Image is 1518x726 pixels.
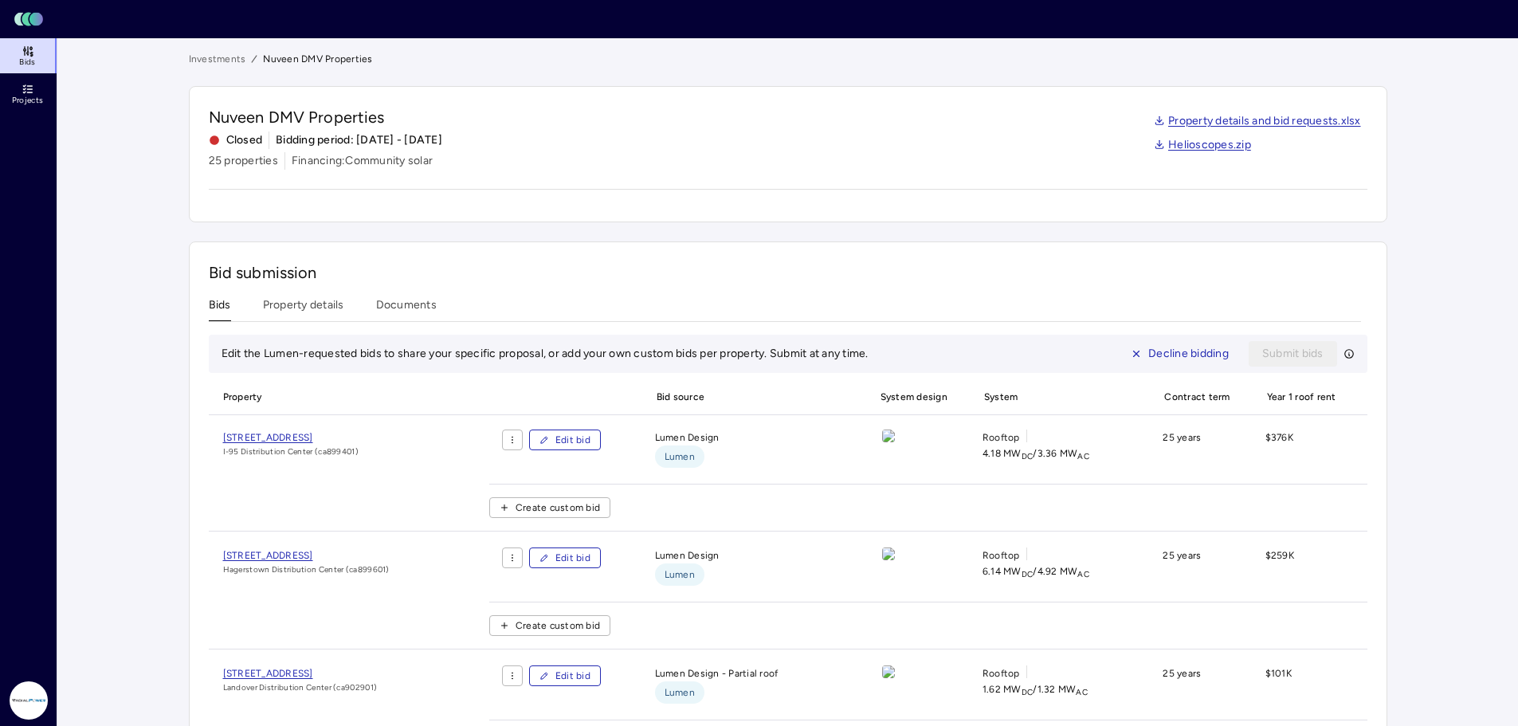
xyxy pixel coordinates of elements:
[1022,687,1034,697] sub: DC
[983,445,1089,461] span: 4.18 MW / 3.36 MW
[12,96,43,105] span: Projects
[665,567,695,583] span: Lumen
[1359,430,1503,471] div: 2.0%
[983,681,1088,697] span: 1.62 MW / 1.32 MW
[665,449,695,465] span: Lumen
[983,563,1089,579] span: 6.14 MW / 4.92 MW
[209,379,477,414] span: Property
[223,432,313,443] span: [STREET_ADDRESS]
[642,379,853,414] span: Bid source
[1253,665,1346,707] div: $101K
[529,547,601,568] button: Edit bid
[642,430,853,471] div: Lumen Design
[642,547,853,589] div: Lumen Design
[263,296,344,321] button: Property details
[1359,379,1503,414] span: Annual roof rent escalator
[1150,547,1239,589] div: 25 years
[555,432,590,448] span: Edit bid
[516,618,600,634] span: Create custom bid
[1022,451,1034,461] sub: DC
[223,550,313,561] span: [STREET_ADDRESS]
[209,106,442,128] span: Nuveen DMV Properties
[1076,687,1088,697] sub: AC
[263,51,372,67] span: Nuveen DMV Properties
[223,430,359,445] a: [STREET_ADDRESS]
[983,547,1020,563] span: Rooftop
[1117,341,1242,367] button: Decline bidding
[1077,569,1089,579] sub: AC
[489,497,610,518] button: Create custom bid
[1148,345,1229,363] span: Decline bidding
[1150,430,1239,471] div: 25 years
[1249,341,1337,367] button: Submit bids
[1154,112,1361,130] a: Property details and bid requests.xlsx
[529,665,601,686] button: Edit bid
[222,347,869,360] span: Edit the Lumen-requested bids to share your specific proposal, or add your own custom bids per pr...
[1150,379,1239,414] span: Contract term
[209,131,263,149] span: Closed
[376,296,437,321] button: Documents
[1253,430,1346,471] div: $376K
[223,668,313,679] span: [STREET_ADDRESS]
[223,563,390,576] span: Hagerstown Distribution Center (ca899601)
[1359,665,1503,707] div: 2.0%
[1150,665,1239,707] div: 25 years
[19,57,35,67] span: Bids
[882,430,895,442] img: view
[276,131,442,149] span: Bidding period: [DATE] - [DATE]
[1077,451,1089,461] sub: AC
[209,263,317,282] span: Bid submission
[529,430,601,450] button: Edit bid
[866,379,957,414] span: System design
[223,445,359,458] span: I-95 Distribution Center (ca899401)
[1253,547,1346,589] div: $259K
[555,550,590,566] span: Edit bid
[882,547,895,560] img: view
[1262,345,1324,363] span: Submit bids
[223,547,390,563] a: [STREET_ADDRESS]
[489,615,610,636] button: Create custom bid
[209,152,278,170] span: 25 properties
[209,296,231,321] button: Bids
[983,665,1020,681] span: Rooftop
[223,665,378,681] a: [STREET_ADDRESS]
[642,665,853,707] div: Lumen Design - Partial roof
[983,430,1020,445] span: Rooftop
[516,500,600,516] span: Create custom bid
[555,668,590,684] span: Edit bid
[665,685,695,700] span: Lumen
[189,51,246,67] a: Investments
[223,681,378,694] span: Landover Distribution Center (ca902901)
[189,51,1387,67] nav: breadcrumb
[292,152,433,170] span: Financing: Community solar
[970,379,1138,414] span: System
[1154,136,1251,154] a: Helioscopes.zip
[10,681,48,720] img: Radial Power
[1359,547,1503,589] div: 2.0%
[882,665,895,678] img: view
[1022,569,1034,579] sub: DC
[1253,379,1346,414] span: Year 1 roof rent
